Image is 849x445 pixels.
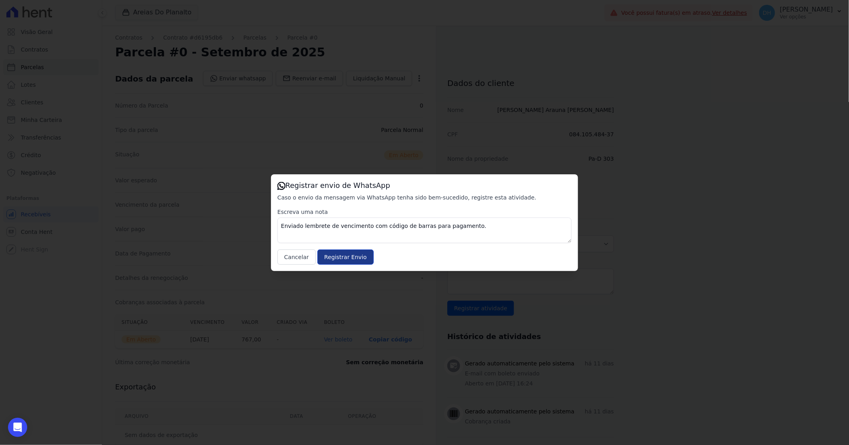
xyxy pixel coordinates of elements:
h3: Registrar envio de WhatsApp [277,181,572,190]
textarea: Enviado lembrete de vencimento com código de barras para pagamento. [277,218,572,243]
input: Registrar Envio [317,249,373,265]
p: Caso o envio da mensagem via WhatsApp tenha sido bem-sucedido, registre esta atividade. [277,194,572,202]
label: Escreva uma nota [277,208,572,216]
button: Cancelar [277,249,316,265]
div: Open Intercom Messenger [8,418,27,437]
